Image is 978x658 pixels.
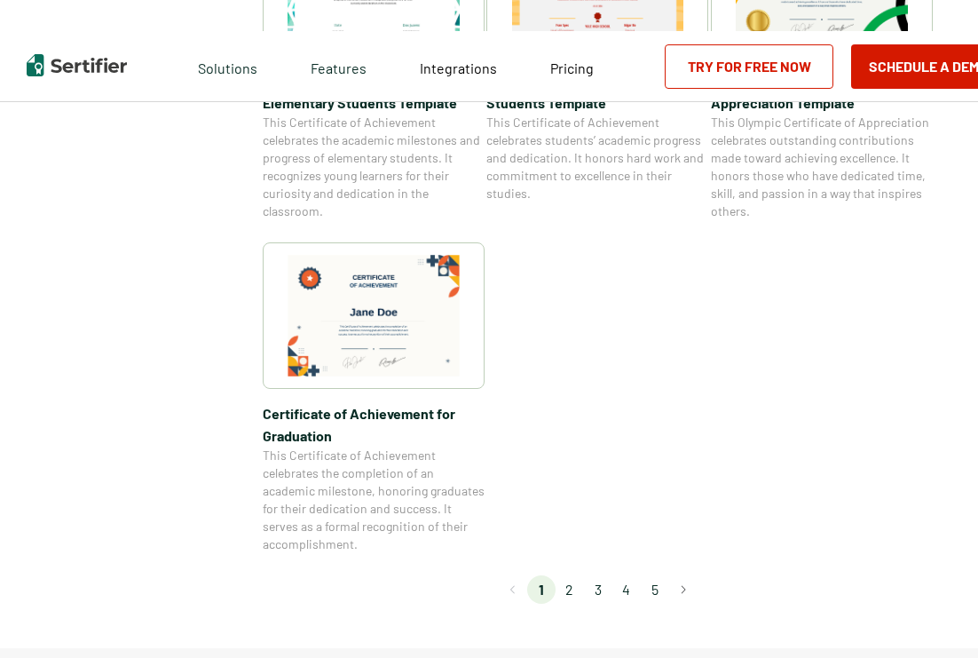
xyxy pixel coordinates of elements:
li: page 3 [584,575,612,604]
a: Integrations [420,55,497,77]
li: page 5 [641,575,669,604]
li: page 1 [527,575,556,604]
img: Certificate of Achievement for Graduation [288,255,460,377]
li: page 2 [556,575,584,604]
a: Pricing [550,55,594,77]
span: Features [311,55,367,77]
a: Certificate of Achievement for GraduationCertificate of Achievement for GraduationThis Certificat... [263,242,485,553]
a: Try for Free Now [665,44,833,89]
span: Solutions [198,55,257,77]
button: Go to previous page [499,575,527,604]
iframe: Chat Widget [889,573,978,658]
span: This Olympic Certificate of Appreciation celebrates outstanding contributions made toward achievi... [711,114,933,220]
span: This Certificate of Achievement celebrates the academic milestones and progress of elementary stu... [263,114,485,220]
span: This Certificate of Achievement celebrates students’ academic progress and dedication. It honors ... [486,114,708,202]
span: Integrations [420,59,497,76]
span: Pricing [550,59,594,76]
button: Go to next page [669,575,698,604]
span: Certificate of Achievement for Graduation [263,402,485,447]
img: Sertifier | Digital Credentialing Platform [27,54,127,76]
li: page 4 [612,575,641,604]
span: This Certificate of Achievement celebrates the completion of an academic milestone, honoring grad... [263,447,485,553]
